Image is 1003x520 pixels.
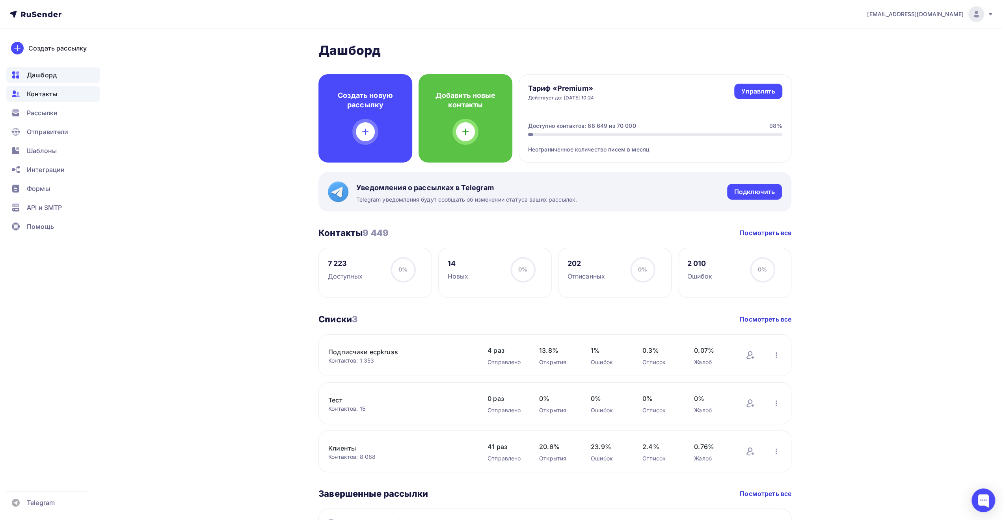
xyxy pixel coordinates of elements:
div: 98% [769,122,782,130]
span: 0% [638,266,647,273]
span: 3 [352,314,357,324]
span: Рассылки [27,108,58,118]
div: Управлять [741,87,775,96]
div: Создать рассылку [28,43,87,53]
span: 13.8% [539,346,575,355]
span: Помощь [27,222,54,231]
div: Новых [448,271,469,281]
div: Отправлено [488,406,523,414]
span: 0% [398,266,408,273]
span: 1% [591,346,627,355]
div: Подключить [734,187,775,196]
span: Интеграции [27,165,65,174]
div: Жалоб [694,358,730,366]
div: Отправлено [488,455,523,462]
a: [EMAIL_ADDRESS][DOMAIN_NAME] [867,6,994,22]
a: Подписчики ecpkruss [328,347,462,357]
a: Посмотреть все [740,314,791,324]
h4: Создать новую рассылку [331,91,400,110]
span: Шаблоны [27,146,57,155]
span: Telegram уведомления будут сообщать об изменении статуса ваших рассылок. [356,196,577,204]
h3: Контакты [318,227,389,238]
a: Отправители [6,124,100,140]
a: Дашборд [6,67,100,83]
span: 0% [539,394,575,403]
a: Рассылки [6,105,100,121]
div: Ошибок [591,455,627,462]
div: Отписанных [568,271,605,281]
span: API и SMTP [27,203,62,212]
span: 0 раз [488,394,523,403]
span: 0.07% [694,346,730,355]
span: [EMAIL_ADDRESS][DOMAIN_NAME] [867,10,964,18]
div: Жалоб [694,406,730,414]
span: 0.3% [642,346,678,355]
h2: Дашборд [318,43,791,58]
span: 0% [591,394,627,403]
div: Отписок [642,455,678,462]
div: Отправлено [488,358,523,366]
span: 9 449 [363,228,389,238]
div: Доступно контактов: 68 649 из 70 000 [528,122,636,130]
div: Отписок [642,406,678,414]
h3: Списки [318,314,357,325]
span: 2.4% [642,442,678,451]
div: 202 [568,259,605,268]
h4: Добавить новые контакты [431,91,500,110]
span: 23.9% [591,442,627,451]
div: 7 223 [328,259,363,268]
div: Доступных [328,271,363,281]
span: 4 раз [488,346,523,355]
a: Клиенты [328,443,462,453]
div: Контактов: 15 [328,405,472,413]
h3: Завершенные рассылки [318,488,428,499]
a: Посмотреть все [740,228,791,238]
span: Контакты [27,89,57,99]
span: Telegram [27,498,55,507]
a: Шаблоны [6,143,100,159]
span: Уведомления о рассылках в Telegram [356,183,577,193]
span: 0% [758,266,767,273]
span: Отправители [27,127,69,137]
div: Действует до: [DATE] 10:24 [528,95,594,101]
span: 0.76% [694,442,730,451]
div: Жалоб [694,455,730,462]
span: Формы [27,184,50,193]
div: Ошибок [591,406,627,414]
a: Тест [328,395,462,405]
span: 0% [518,266,527,273]
span: 20.6% [539,442,575,451]
div: Открытия [539,455,575,462]
div: Отписок [642,358,678,366]
div: Ошибок [591,358,627,366]
div: Контактов: 8 088 [328,453,472,461]
div: Неограниченное количество писем в месяц [528,136,782,153]
span: 0% [642,394,678,403]
div: 14 [448,259,469,268]
a: Формы [6,181,100,196]
div: 2 010 [687,259,713,268]
div: Ошибок [687,271,713,281]
span: Дашборд [27,70,57,80]
span: 0% [694,394,730,403]
a: Контакты [6,86,100,102]
div: Контактов: 1 353 [328,357,472,365]
div: Открытия [539,358,575,366]
h4: Тариф «Premium» [528,84,594,93]
div: Открытия [539,406,575,414]
a: Посмотреть все [740,489,791,498]
span: 41 раз [488,442,523,451]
